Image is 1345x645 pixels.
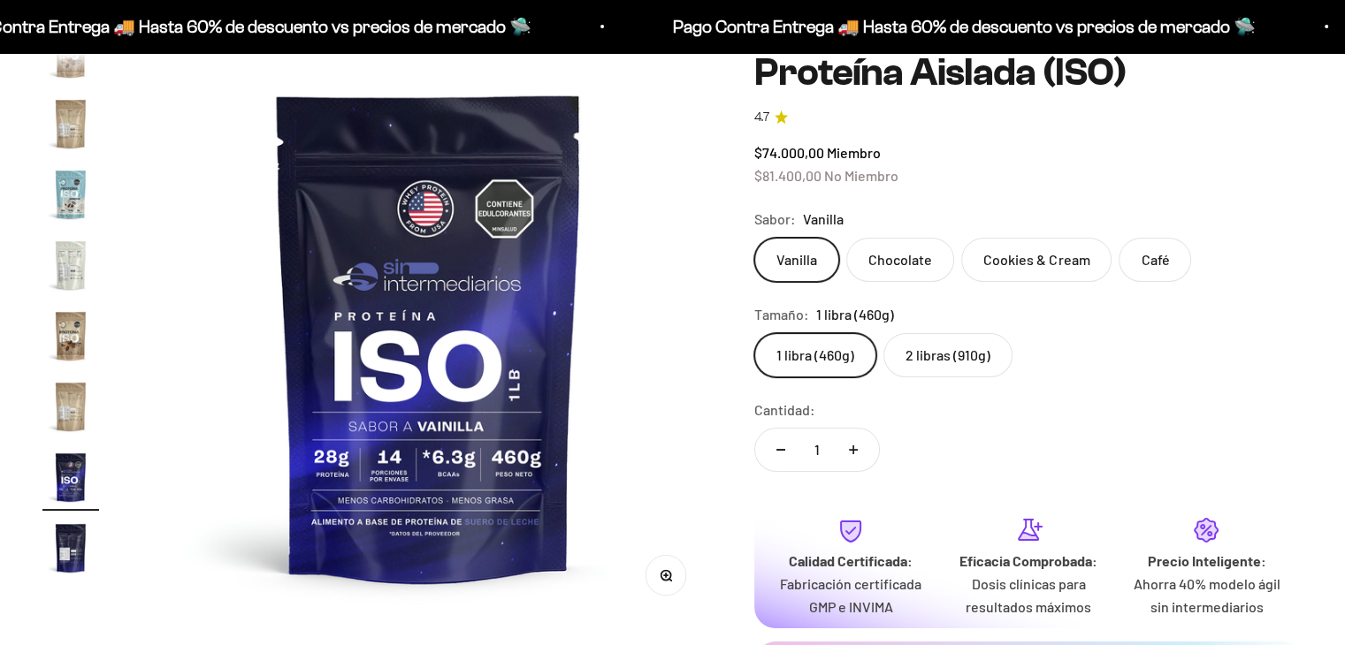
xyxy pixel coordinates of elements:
[42,237,99,299] button: Ir al artículo 13
[143,51,714,621] img: Proteína Aislada (ISO)
[776,573,925,618] p: Fabricación certificada GMP e INVIMA
[1132,573,1281,618] p: Ahorra 40% modelo ágil sin intermediarios
[754,144,824,161] span: $74.000,00
[755,429,806,471] button: Reducir cantidad
[789,552,913,569] strong: Calidad Certificada:
[754,208,796,231] legend: Sabor:
[754,167,822,184] span: $81.400,00
[42,25,99,87] button: Ir al artículo 10
[754,398,815,421] label: Cantidad:
[42,449,99,511] button: Ir al artículo 16
[1147,552,1265,569] strong: Precio Inteligente:
[42,520,99,576] img: Proteína Aislada (ISO)
[803,208,844,231] span: Vanilla
[954,573,1104,618] p: Dosis clínicas para resultados máximos
[827,144,881,161] span: Miembro
[824,167,898,184] span: No Miembro
[42,166,99,228] button: Ir al artículo 12
[42,520,99,581] button: Ir al artículo 17
[42,378,99,440] button: Ir al artículo 15
[42,95,99,157] button: Ir al artículo 11
[754,108,1303,127] a: 4.74.7 de 5.0 estrellas
[828,429,879,471] button: Aumentar cantidad
[816,303,894,326] span: 1 libra (460g)
[42,378,99,435] img: Proteína Aislada (ISO)
[616,12,1199,41] p: Pago Contra Entrega 🚚 Hasta 60% de descuento vs precios de mercado 🛸
[754,303,809,326] legend: Tamaño:
[42,449,99,505] img: Proteína Aislada (ISO)
[42,166,99,223] img: Proteína Aislada (ISO)
[42,307,99,369] button: Ir al artículo 14
[42,95,99,152] img: Proteína Aislada (ISO)
[959,552,1097,569] strong: Eficacia Comprobada:
[754,51,1303,94] h1: Proteína Aislada (ISO)
[42,307,99,364] img: Proteína Aislada (ISO)
[42,237,99,293] img: Proteína Aislada (ISO)
[754,108,769,127] span: 4.7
